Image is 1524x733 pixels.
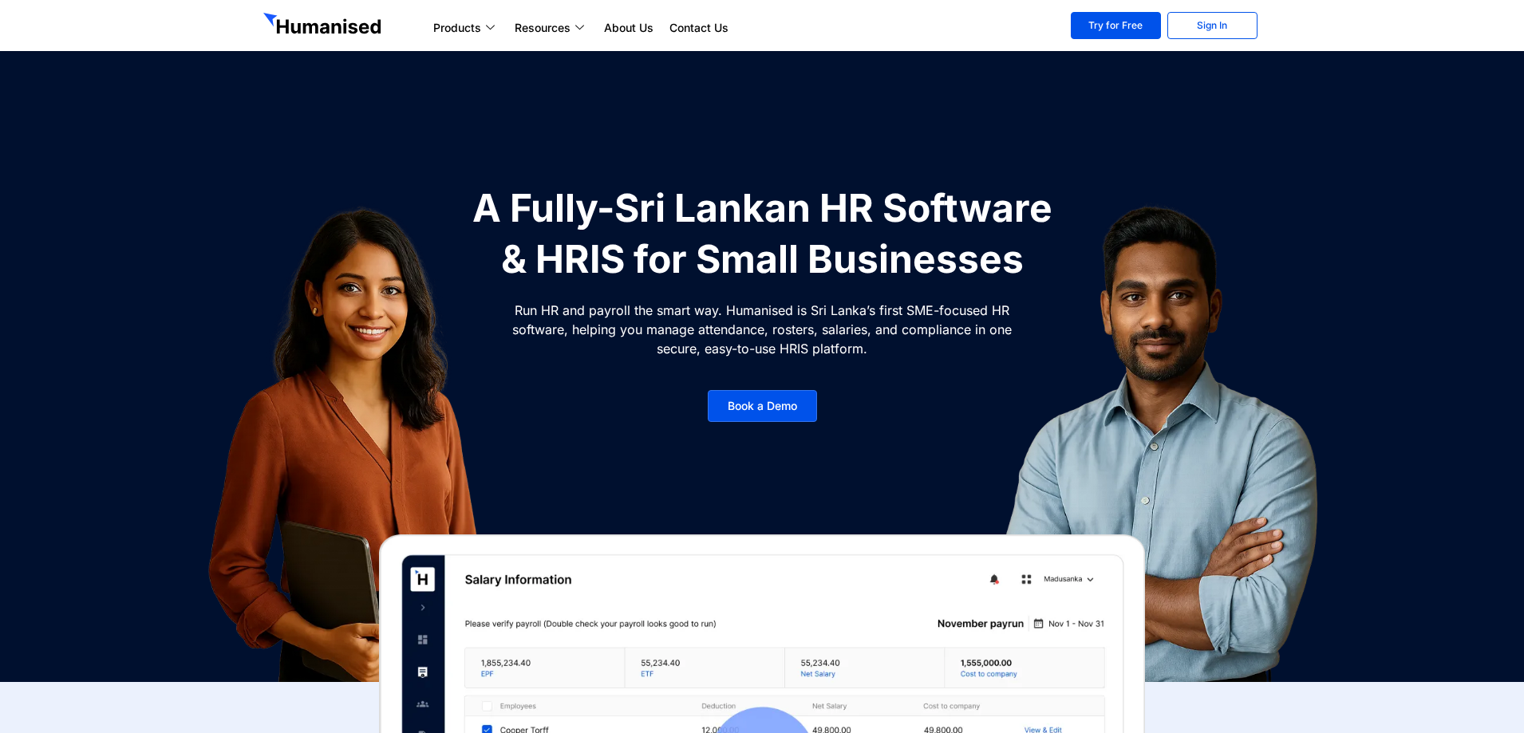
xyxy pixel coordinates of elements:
[425,18,507,37] a: Products
[507,18,596,37] a: Resources
[463,183,1061,285] h1: A Fully-Sri Lankan HR Software & HRIS for Small Businesses
[263,13,385,38] img: GetHumanised Logo
[1071,12,1161,39] a: Try for Free
[511,301,1013,358] p: Run HR and payroll the smart way. Humanised is Sri Lanka’s first SME-focused HR software, helping...
[1167,12,1257,39] a: Sign In
[661,18,736,37] a: Contact Us
[708,390,817,422] a: Book a Demo
[596,18,661,37] a: About Us
[728,400,797,412] span: Book a Demo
